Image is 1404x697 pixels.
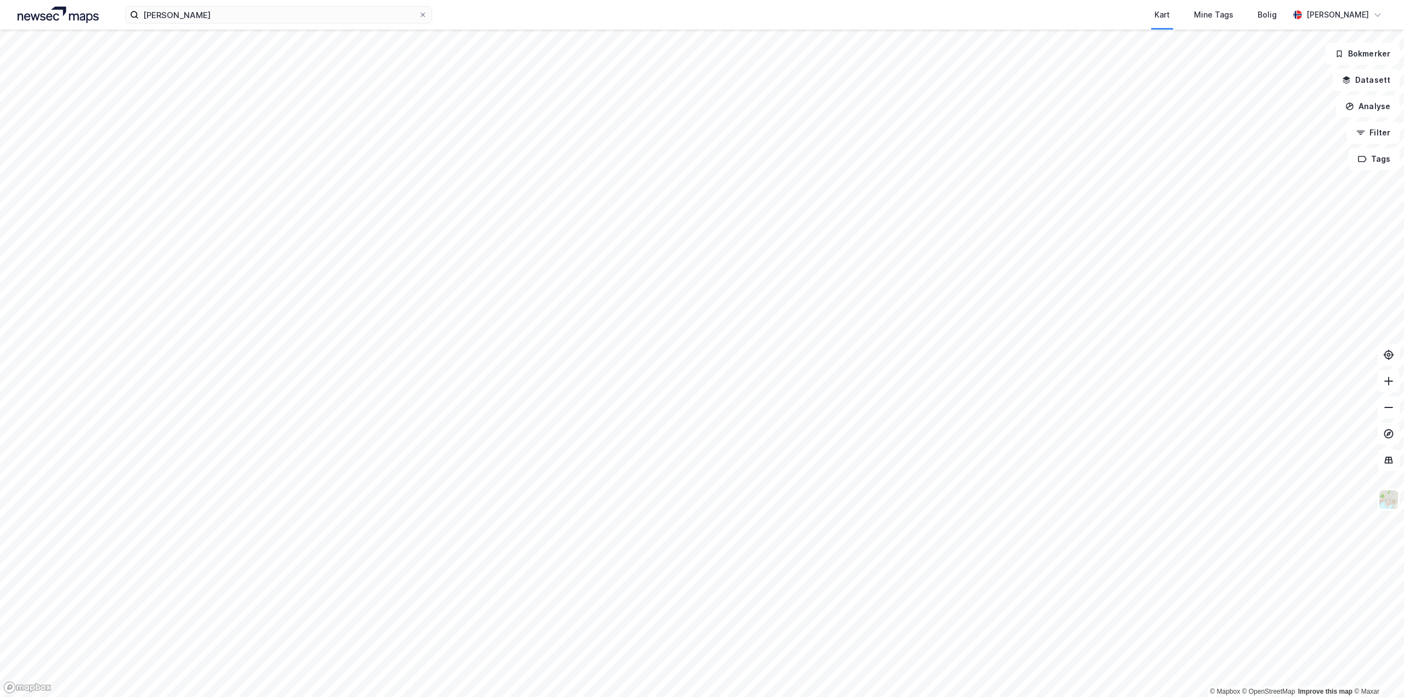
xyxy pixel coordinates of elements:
[1349,644,1404,697] iframe: Chat Widget
[1194,8,1233,21] div: Mine Tags
[1242,688,1295,695] a: OpenStreetMap
[139,7,418,23] input: Søk på adresse, matrikkel, gårdeiere, leietakere eller personer
[18,7,99,23] img: logo.a4113a55bc3d86da70a041830d287a7e.svg
[1154,8,1170,21] div: Kart
[1349,644,1404,697] div: Kontrollprogram for chat
[1210,688,1240,695] a: Mapbox
[1347,122,1400,144] button: Filter
[1298,688,1352,695] a: Improve this map
[1306,8,1369,21] div: [PERSON_NAME]
[1326,43,1400,65] button: Bokmerker
[1336,95,1400,117] button: Analyse
[1378,489,1399,510] img: Z
[3,681,52,694] a: Mapbox homepage
[1333,69,1400,91] button: Datasett
[1258,8,1277,21] div: Bolig
[1349,148,1400,170] button: Tags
